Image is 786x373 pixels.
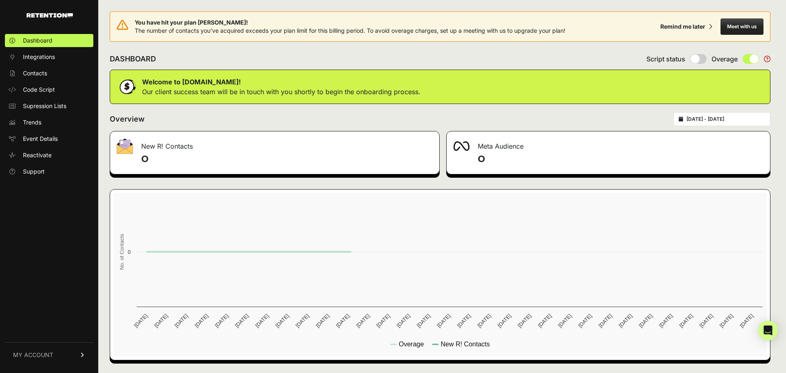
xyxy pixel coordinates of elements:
text: [DATE] [416,313,431,329]
span: The number of contacts you've acquired exceeds your plan limit for this billing period. To avoid ... [135,27,565,34]
img: dollar-coin-05c43ed7efb7bc0c12610022525b4bbbb207c7efeef5aecc26f025e68dcafac9.png [117,77,137,97]
text: [DATE] [335,313,351,329]
a: Support [5,165,93,178]
a: Supression Lists [5,99,93,113]
span: Integrations [23,53,55,61]
text: [DATE] [375,313,391,329]
text: [DATE] [617,313,633,329]
text: [DATE] [557,313,573,329]
h4: 0 [141,153,433,166]
text: [DATE] [294,313,310,329]
text: [DATE] [496,313,512,329]
span: Script status [646,54,685,64]
span: Supression Lists [23,102,66,110]
img: Retention.com [27,13,73,18]
text: No. of Contacts [119,234,125,270]
a: Event Details [5,132,93,145]
span: You have hit your plan [PERSON_NAME]! [135,18,565,27]
div: Meta Audience [447,131,770,156]
text: [DATE] [597,313,613,329]
strong: Welcome to [DOMAIN_NAME]! [142,78,241,86]
text: [DATE] [718,313,734,329]
span: Overage [711,54,738,64]
span: Code Script [23,86,55,94]
a: Contacts [5,67,93,80]
text: [DATE] [658,313,674,329]
a: Trends [5,116,93,129]
text: [DATE] [153,313,169,329]
button: Remind me later [657,19,716,34]
text: [DATE] [234,313,250,329]
text: [DATE] [314,313,330,329]
text: [DATE] [456,313,472,329]
text: [DATE] [214,313,230,329]
text: [DATE] [274,313,290,329]
span: MY ACCOUNT [13,351,53,359]
text: [DATE] [395,313,411,329]
span: Event Details [23,135,58,143]
text: [DATE] [173,313,189,329]
text: [DATE] [739,313,754,329]
text: [DATE] [638,313,654,329]
a: Dashboard [5,34,93,47]
img: fa-envelope-19ae18322b30453b285274b1b8af3d052b27d846a4fbe8435d1a52b978f639a2.png [117,138,133,154]
span: Dashboard [23,36,52,45]
text: [DATE] [678,313,694,329]
text: [DATE] [537,313,553,329]
span: Support [23,167,45,176]
text: Overage [399,341,424,348]
text: [DATE] [577,313,593,329]
text: [DATE] [133,313,149,329]
text: [DATE] [698,313,714,329]
span: Trends [23,118,41,127]
span: Contacts [23,69,47,77]
text: [DATE] [436,313,452,329]
text: [DATE] [254,313,270,329]
a: MY ACCOUNT [5,342,93,367]
h4: 0 [478,153,763,166]
div: Open Intercom Messenger [758,321,778,340]
text: 0 [128,249,131,255]
text: [DATE] [355,313,371,329]
img: fa-meta-2f981b61bb99beabf952f7030308934f19ce035c18b003e963880cc3fabeebb7.png [453,141,470,151]
text: [DATE] [193,313,209,329]
text: [DATE] [517,313,533,329]
a: Reactivate [5,149,93,162]
button: Meet with us [720,18,763,35]
text: [DATE] [476,313,492,329]
h2: DASHBOARD [110,53,156,65]
h2: Overview [110,113,145,125]
div: New R! Contacts [110,131,439,156]
a: Integrations [5,50,93,63]
span: Reactivate [23,151,52,159]
div: Remind me later [660,23,705,31]
text: New R! Contacts [440,341,490,348]
p: Our client success team will be in touch with you shortly to begin the onboarding process. [142,87,420,97]
a: Code Script [5,83,93,96]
